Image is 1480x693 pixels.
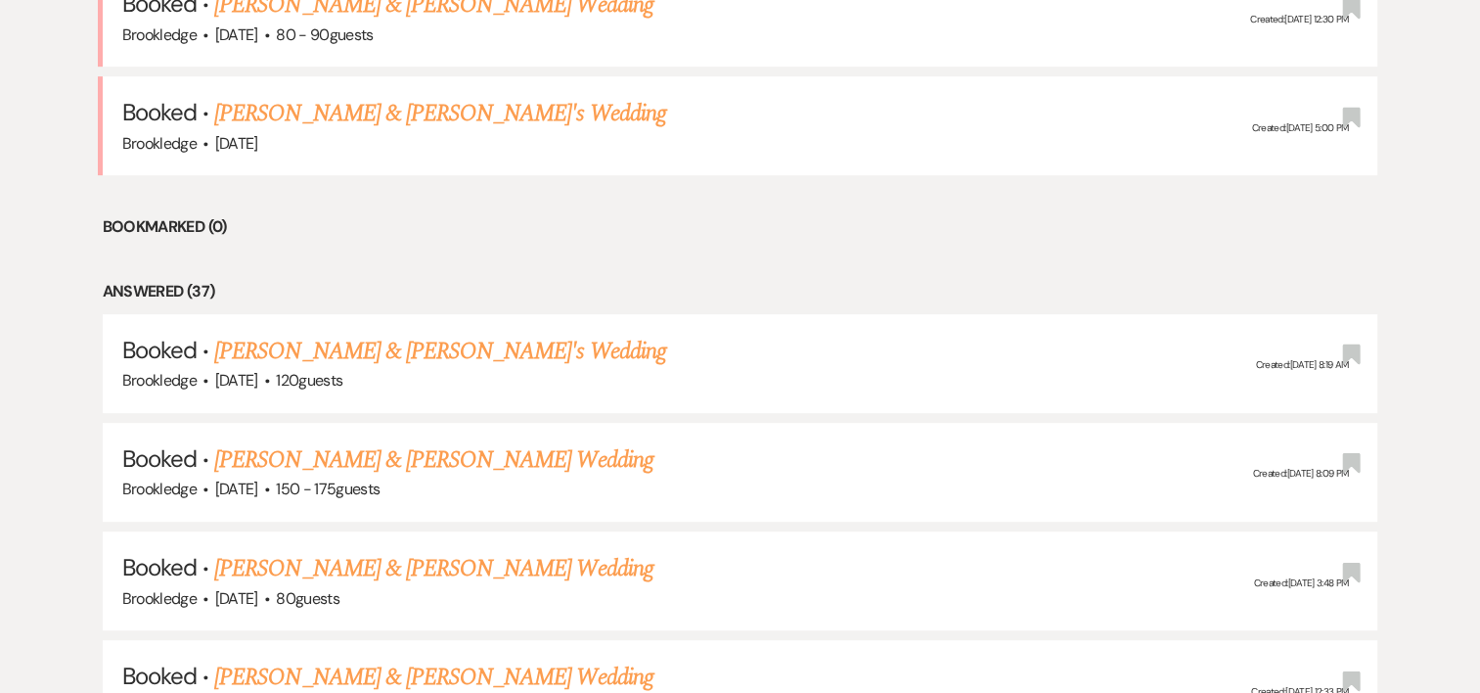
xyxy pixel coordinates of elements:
span: 80 guests [276,588,339,609]
span: Created: [DATE] 8:19 AM [1255,358,1348,371]
span: Brookledge [122,133,198,154]
li: Bookmarked (0) [103,214,1378,240]
span: Created: [DATE] 12:30 PM [1250,13,1348,25]
li: Answered (37) [103,279,1378,304]
span: [DATE] [215,588,258,609]
span: Booked [122,552,197,582]
span: Brookledge [122,24,198,45]
span: [DATE] [215,24,258,45]
a: [PERSON_NAME] & [PERSON_NAME] Wedding [214,551,652,586]
span: Brookledge [122,588,198,609]
span: Created: [DATE] 5:00 PM [1251,121,1348,134]
span: Brookledge [122,479,198,499]
span: Booked [122,97,197,127]
a: [PERSON_NAME] & [PERSON_NAME]'s Wedding [214,334,666,369]
span: 150 - 175 guests [276,479,380,499]
span: Booked [122,443,197,474]
span: Created: [DATE] 8:09 PM [1252,468,1348,481]
span: Booked [122,335,197,365]
span: 80 - 90 guests [276,24,374,45]
span: [DATE] [215,479,258,499]
span: Booked [122,661,197,691]
span: [DATE] [215,370,258,391]
a: [PERSON_NAME] & [PERSON_NAME] Wedding [214,442,652,478]
span: 120 guests [276,370,342,391]
span: Brookledge [122,370,198,391]
span: [DATE] [215,133,258,154]
span: Created: [DATE] 3:48 PM [1253,577,1348,589]
a: [PERSON_NAME] & [PERSON_NAME]'s Wedding [214,96,666,131]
